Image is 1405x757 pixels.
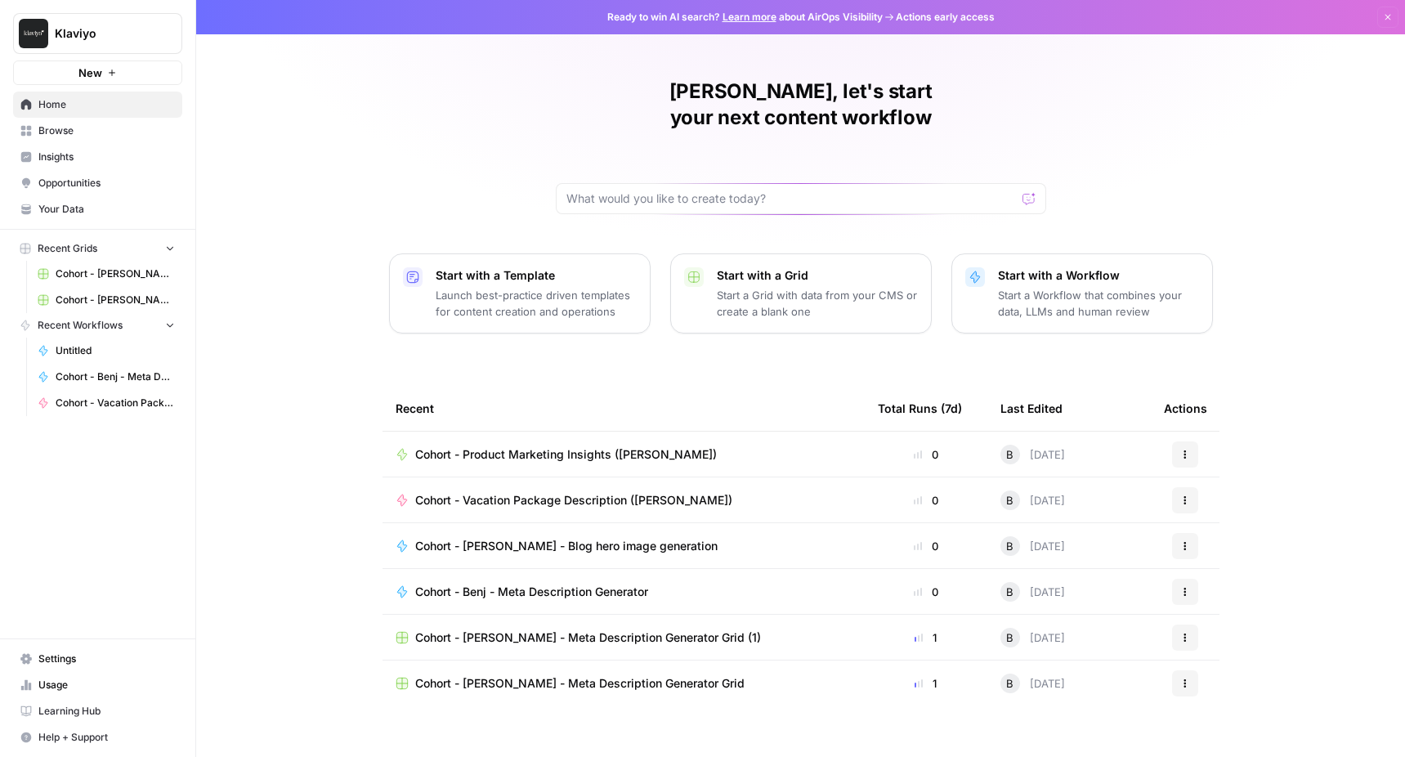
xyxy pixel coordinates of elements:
span: Help + Support [38,730,175,745]
a: Cohort - Benj - Meta Description Generator [396,584,852,600]
p: Start with a Template [436,267,637,284]
a: Cohort - Vacation Package Description ([PERSON_NAME]) [396,492,852,508]
a: Cohort - Benj - Meta Description Generator [30,364,182,390]
span: Recent Workflows [38,318,123,333]
p: Start a Grid with data from your CMS or create a blank one [717,287,918,320]
span: B [1006,584,1013,600]
span: Actions early access [896,10,995,25]
span: Cohort - [PERSON_NAME] - Meta Description Generator Grid [56,267,175,281]
span: Home [38,97,175,112]
span: Ready to win AI search? about AirOps Visibility [607,10,883,25]
span: Cohort - Vacation Package Description ([PERSON_NAME]) [56,396,175,410]
a: Learning Hub [13,698,182,724]
img: Klaviyo Logo [19,19,48,48]
span: New [78,65,102,81]
p: Start a Workflow that combines your data, LLMs and human review [998,287,1199,320]
div: [DATE] [1000,582,1065,602]
span: Your Data [38,202,175,217]
span: Cohort - [PERSON_NAME] - Blog hero image generation [415,538,718,554]
span: Cohort - [PERSON_NAME] - Meta Description Generator Grid (1) [56,293,175,307]
span: Cohort - Vacation Package Description ([PERSON_NAME]) [415,492,732,508]
span: Cohort - Benj - Meta Description Generator [415,584,648,600]
a: Your Data [13,196,182,222]
a: Opportunities [13,170,182,196]
button: Start with a GridStart a Grid with data from your CMS or create a blank one [670,253,932,334]
div: [DATE] [1000,445,1065,464]
div: 0 [878,538,974,554]
span: Settings [38,652,175,666]
span: Recent Grids [38,241,97,256]
span: B [1006,492,1013,508]
div: [DATE] [1000,674,1065,693]
input: What would you like to create today? [566,190,1016,207]
div: [DATE] [1000,490,1065,510]
span: Cohort - [PERSON_NAME] - Meta Description Generator Grid (1) [415,629,761,646]
span: Cohort - Product Marketing Insights ([PERSON_NAME]) [415,446,717,463]
a: Cohort - Product Marketing Insights ([PERSON_NAME]) [396,446,852,463]
h1: [PERSON_NAME], let's start your next content workflow [556,78,1046,131]
span: Browse [38,123,175,138]
div: Actions [1164,386,1207,431]
span: Untitled [56,343,175,358]
button: New [13,60,182,85]
a: Usage [13,672,182,698]
div: [DATE] [1000,536,1065,556]
a: Cohort - [PERSON_NAME] - Meta Description Generator Grid (1) [30,287,182,313]
a: Cohort - [PERSON_NAME] - Blog hero image generation [396,538,852,554]
p: Launch best-practice driven templates for content creation and operations [436,287,637,320]
a: Settings [13,646,182,672]
span: B [1006,538,1013,554]
p: Start with a Workflow [998,267,1199,284]
div: 0 [878,446,974,463]
a: Cohort - Vacation Package Description ([PERSON_NAME]) [30,390,182,416]
div: 0 [878,584,974,600]
a: Browse [13,118,182,144]
span: Learning Hub [38,704,175,719]
a: Untitled [30,338,182,364]
a: Cohort - [PERSON_NAME] - Meta Description Generator Grid (1) [396,629,852,646]
a: Cohort - [PERSON_NAME] - Meta Description Generator Grid [30,261,182,287]
span: Cohort - [PERSON_NAME] - Meta Description Generator Grid [415,675,745,692]
span: Cohort - Benj - Meta Description Generator [56,370,175,384]
span: Usage [38,678,175,692]
button: Help + Support [13,724,182,750]
span: B [1006,446,1013,463]
a: Home [13,92,182,118]
button: Start with a WorkflowStart a Workflow that combines your data, LLMs and human review [951,253,1213,334]
a: Learn more [723,11,776,23]
div: 1 [878,675,974,692]
span: Insights [38,150,175,164]
div: Total Runs (7d) [878,386,962,431]
a: Insights [13,144,182,170]
button: Recent Workflows [13,313,182,338]
span: Klaviyo [55,25,154,42]
a: Cohort - [PERSON_NAME] - Meta Description Generator Grid [396,675,852,692]
span: Opportunities [38,176,175,190]
p: Start with a Grid [717,267,918,284]
span: B [1006,629,1013,646]
button: Recent Grids [13,236,182,261]
div: Last Edited [1000,386,1063,431]
div: 1 [878,629,974,646]
button: Start with a TemplateLaunch best-practice driven templates for content creation and operations [389,253,651,334]
button: Workspace: Klaviyo [13,13,182,54]
span: B [1006,675,1013,692]
div: Recent [396,386,852,431]
div: [DATE] [1000,628,1065,647]
div: 0 [878,492,974,508]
